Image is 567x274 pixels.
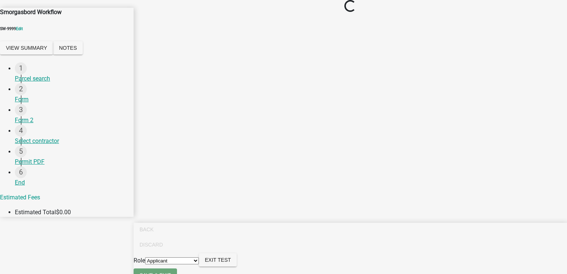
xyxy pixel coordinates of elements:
div: 6 [15,166,27,178]
div: Form 2 [15,116,128,125]
div: 2 [15,83,27,95]
div: 4 [15,125,27,137]
wm-modal-confirm: Notes [53,45,83,52]
div: Select contractor [15,137,128,146]
div: 1 [15,62,27,74]
div: Parcel search [15,74,128,83]
wm-modal-confirm: Edit Application Number [16,26,23,31]
div: 3 [15,104,27,116]
button: Discard [134,238,169,251]
span: Estimated Total [15,209,56,216]
span: Back [140,226,154,232]
span: Exit Test [205,257,231,263]
span: $0.00 [56,209,71,216]
div: Permit PDF [15,157,128,166]
div: 5 [15,146,27,157]
div: Form [15,95,128,104]
a: Edit [16,26,23,31]
div: End [15,178,128,187]
button: Notes [53,41,83,55]
label: Role [134,257,145,264]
